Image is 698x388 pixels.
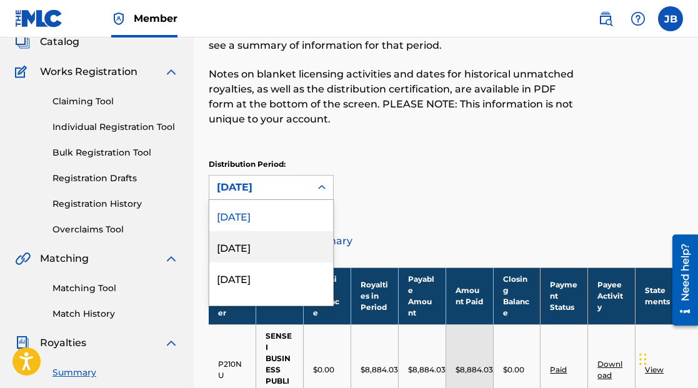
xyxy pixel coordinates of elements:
[164,64,179,79] img: expand
[593,6,618,31] a: Public Search
[52,307,179,321] a: Match History
[541,267,588,324] th: Payment Status
[503,364,524,376] p: $0.00
[52,95,179,108] a: Claiming Tool
[40,34,79,49] span: Catalog
[40,251,89,266] span: Matching
[52,172,179,185] a: Registration Drafts
[313,364,334,376] p: $0.00
[164,251,179,266] img: expand
[361,364,398,376] p: $8,884.03
[217,180,303,195] div: [DATE]
[15,336,30,351] img: Royalties
[663,229,698,330] iframe: Resource Center
[209,262,333,294] div: [DATE]
[636,267,683,324] th: Statements
[398,267,446,324] th: Payable Amount
[52,366,179,379] a: Summary
[493,267,541,324] th: Closing Balance
[550,365,567,374] a: Paid
[209,67,574,127] p: Notes on blanket licensing activities and dates for historical unmatched royalties, as well as th...
[631,11,646,26] img: help
[164,336,179,351] img: expand
[111,11,126,26] img: Top Rightsholder
[626,6,651,31] div: Help
[40,336,86,351] span: Royalties
[597,359,622,380] a: Download
[209,23,574,53] p: Select your desired distribution period from the drop-down menu to see a summary of information f...
[40,64,137,79] span: Works Registration
[15,34,79,49] a: CatalogCatalog
[598,11,613,26] img: search
[658,6,683,31] div: User Menu
[52,197,179,211] a: Registration History
[636,328,698,388] iframe: Chat Widget
[209,294,333,325] div: [DATE]
[588,267,636,324] th: Payee Activity
[456,364,493,376] p: $8,884.03
[52,121,179,134] a: Individual Registration Tool
[408,364,446,376] p: $8,884.03
[209,159,334,170] p: Distribution Period:
[209,231,333,262] div: [DATE]
[15,34,30,49] img: Catalog
[15,9,63,27] img: MLC Logo
[15,251,31,266] img: Matching
[351,267,399,324] th: Royalties in Period
[15,64,31,79] img: Works Registration
[446,267,493,324] th: Amount Paid
[52,223,179,236] a: Overclaims Tool
[52,282,179,295] a: Matching Tool
[134,11,177,26] span: Member
[52,146,179,159] a: Bulk Registration Tool
[209,226,683,256] a: Distribution Summary
[209,200,333,231] div: [DATE]
[639,341,647,378] div: Drag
